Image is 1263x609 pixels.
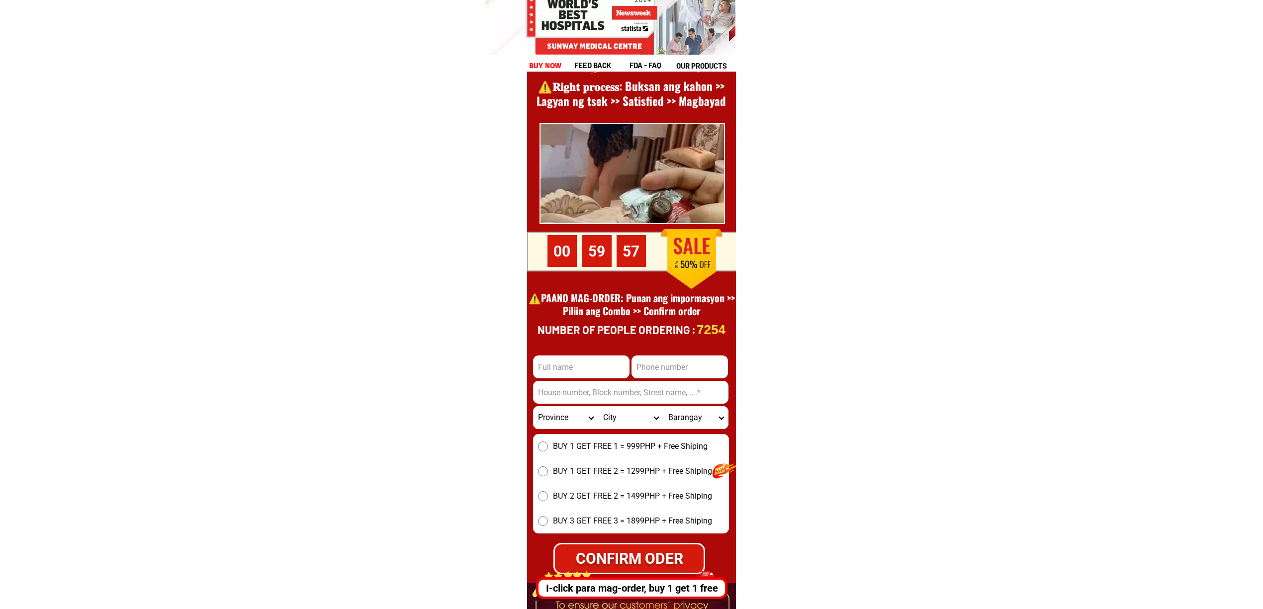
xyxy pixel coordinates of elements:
[631,355,728,378] input: Input phone_number
[598,406,663,429] select: Select district
[574,60,628,71] h1: feed back
[538,441,548,451] input: BUY 1 GET FREE 1 = 999PHP + Free Shiping
[533,406,598,429] select: Select province
[538,466,548,476] input: BUY 1 GET FREE 2 = 1299PHP + Free Shiping
[533,381,728,404] input: Input address
[539,581,725,596] div: I-click para mag-order, buy 1 get 1 free
[630,60,685,71] h1: fda - FAQ
[553,440,708,452] span: BUY 1 GET FREE 1 = 999PHP + Free Shiping
[523,79,740,109] h1: ⚠️️𝐑𝐢𝐠𝐡𝐭 𝐩𝐫𝐨𝐜𝐞𝐬𝐬: Buksan ang kahon >> Lagyan ng tsek >> Satisfied >> Magbayad
[553,490,712,502] span: BUY 2 GET FREE 2 = 1499PHP + Free Shiping
[663,406,728,429] select: Select commune
[529,60,562,72] h1: buy now
[533,355,630,378] input: Input full_name
[553,465,712,477] span: BUY 1 GET FREE 2 = 1299PHP + Free Shiping
[538,491,548,501] input: BUY 2 GET FREE 2 = 1499PHP + Free Shiping
[555,547,704,570] div: CONFIRM ODER
[553,515,712,527] span: BUY 3 GET FREE 3 = 1899PHP + Free Shiping
[528,291,735,330] h1: ⚠️️PAANO MAG-ORDER: Punan ang impormasyon >> Piliin ang Combo >> Confirm order
[538,516,548,526] input: BUY 3 GET FREE 3 = 1899PHP + Free Shiping
[676,60,734,72] h1: our products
